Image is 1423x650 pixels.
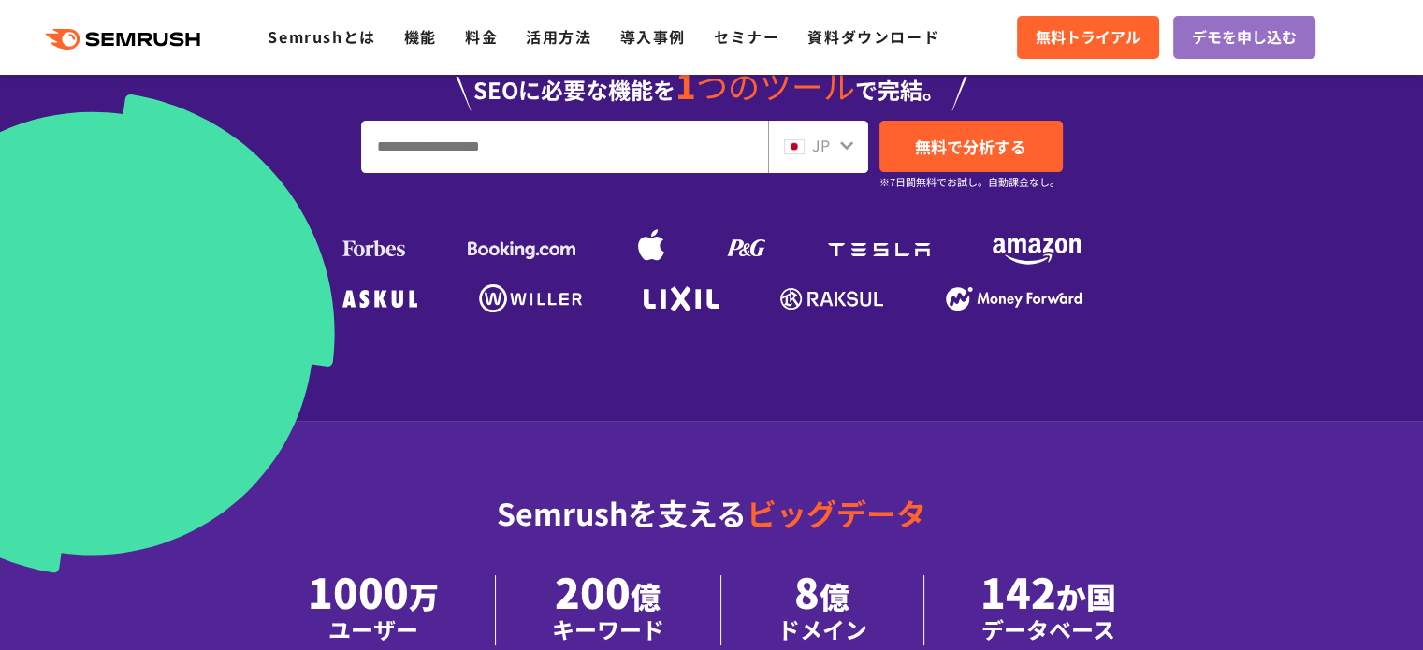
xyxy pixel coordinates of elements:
a: デモを申し込む [1173,16,1315,59]
div: Semrushを支える [174,481,1250,575]
span: で完結。 [855,73,945,106]
span: JP [812,134,830,156]
small: ※7日間無料でお試し。自動課金なし。 [879,173,1060,191]
a: 活用方法 [526,25,591,48]
a: 料金 [465,25,498,48]
a: 資料ダウンロード [807,25,939,48]
li: 142 [924,575,1172,645]
span: ビッグデータ [747,491,926,534]
div: SEOに必要な機能を [174,49,1250,110]
a: セミナー [714,25,779,48]
input: URL、キーワードを入力してください [362,122,767,172]
div: データベース [980,613,1116,645]
a: 導入事例 [620,25,686,48]
span: デモを申し込む [1192,25,1297,50]
a: 無料で分析する [879,121,1063,172]
a: Semrushとは [268,25,375,48]
span: つのツール [696,63,855,108]
div: キーワード [552,613,664,645]
span: 無料で分析する [915,135,1026,158]
span: 億 [631,574,661,617]
li: 200 [496,575,721,645]
span: 億 [820,574,849,617]
span: か国 [1056,574,1116,617]
a: 無料トライアル [1017,16,1159,59]
span: 無料トライアル [1036,25,1140,50]
span: 1 [675,59,696,109]
div: ドメイン [777,613,867,645]
li: 8 [721,575,924,645]
a: 機能 [404,25,437,48]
